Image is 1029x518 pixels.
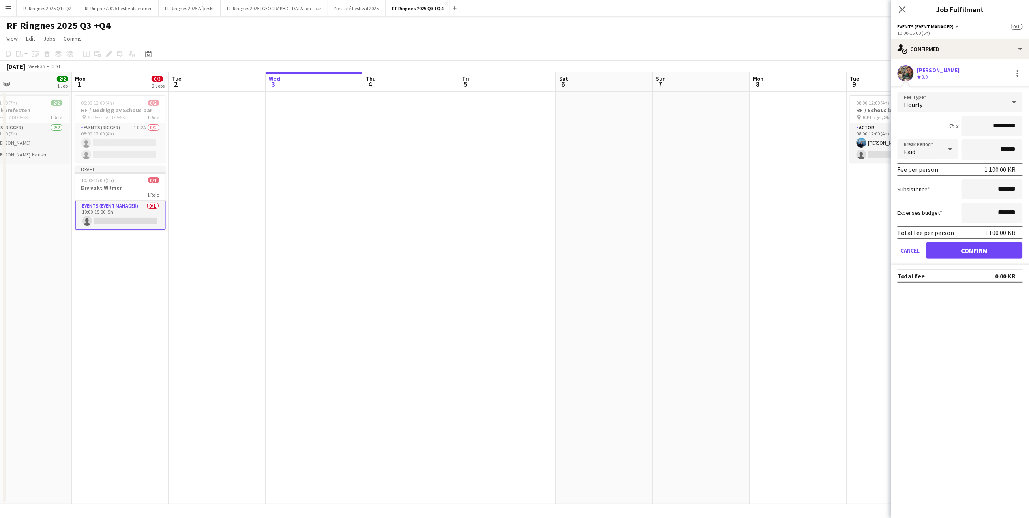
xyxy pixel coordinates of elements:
[850,95,941,163] app-job-card: 08:00-12:00 (4h)1/2RF / Schous bar på BLÅ JCP Lager/Økern/BLÅ1 RoleActor3A1/208:00-12:00 (4h)[PER...
[60,33,85,44] a: Comms
[78,0,159,16] button: RF Ringnes 2025 Festivalsommer
[6,35,18,42] span: View
[269,75,280,82] span: Wed
[985,229,1016,237] div: 1 100.00 KR
[171,79,181,89] span: 2
[75,95,166,163] app-job-card: 08:00-12:00 (4h)0/2RF / Nedrigg av Schous bar [STREET_ADDRESS]1 RoleEvents (Rigger)1I2A0/208:00-1...
[898,186,930,193] label: Subsistence
[752,79,764,89] span: 8
[159,0,221,16] button: RF Ringnes 2025 Afterski
[57,76,68,82] span: 2/2
[43,35,56,42] span: Jobs
[26,35,35,42] span: Edit
[891,4,1029,15] h3: Job Fulfilment
[364,79,376,89] span: 4
[23,33,39,44] a: Edit
[904,148,916,156] span: Paid
[75,166,166,172] div: Draft
[560,75,568,82] span: Sat
[898,24,954,30] span: Events (Event Manager)
[221,0,328,16] button: RF Ringnes 2025 [GEOGRAPHIC_DATA] on-tour
[850,75,860,82] span: Tue
[64,35,82,42] span: Comms
[6,62,25,71] div: [DATE]
[152,83,165,89] div: 2 Jobs
[922,74,928,80] span: 3.9
[898,24,960,30] button: Events (Event Manager)
[75,166,166,230] app-job-card: Draft10:00-15:00 (5h)0/1Div vakt Wilmer1 RoleEvents (Event Manager)0/110:00-15:00 (5h)
[51,100,62,106] span: 2/2
[849,79,860,89] span: 9
[75,201,166,230] app-card-role: Events (Event Manager)0/110:00-15:00 (5h)
[463,75,469,82] span: Fri
[904,101,923,109] span: Hourly
[57,83,68,89] div: 1 Job
[87,114,127,120] span: [STREET_ADDRESS]
[461,79,469,89] span: 5
[949,122,958,130] div: 5h x
[850,123,941,163] app-card-role: Actor3A1/208:00-12:00 (4h)[PERSON_NAME]
[17,0,78,16] button: RF Ringnes 2025 Q1+Q2
[985,165,1016,173] div: 1 100.00 KR
[81,177,114,183] span: 10:00-15:00 (5h)
[75,184,166,191] h3: Div vakt Wilmer
[148,114,159,120] span: 1 Role
[50,63,61,69] div: CEST
[75,75,86,82] span: Mon
[152,76,163,82] span: 0/3
[656,75,666,82] span: Sun
[898,229,954,237] div: Total fee per person
[366,75,376,82] span: Thu
[40,33,59,44] a: Jobs
[6,19,111,32] h1: RF Ringnes 2025 Q3 +Q4
[917,66,960,74] div: [PERSON_NAME]
[850,107,941,114] h3: RF / Schous bar på BLÅ
[51,114,62,120] span: 1 Role
[898,165,939,173] div: Fee per person
[75,107,166,114] h3: RF / Nedrigg av Schous bar
[268,79,280,89] span: 3
[75,123,166,163] app-card-role: Events (Rigger)1I2A0/208:00-12:00 (4h)
[81,100,114,106] span: 08:00-12:00 (4h)
[926,242,1023,259] button: Confirm
[995,272,1016,280] div: 0.00 KR
[898,30,1023,36] div: 10:00-15:00 (5h)
[148,192,159,198] span: 1 Role
[898,242,923,259] button: Cancel
[862,114,906,120] span: JCP Lager/Økern/BLÅ
[558,79,568,89] span: 6
[3,33,21,44] a: View
[898,209,943,216] label: Expenses budget
[753,75,764,82] span: Mon
[74,79,86,89] span: 1
[857,100,890,106] span: 08:00-12:00 (4h)
[27,63,47,69] span: Week 35
[328,0,386,16] button: Nescafé Festival 2025
[172,75,181,82] span: Tue
[148,177,159,183] span: 0/1
[386,0,450,16] button: RF Ringnes 2025 Q3 +Q4
[891,39,1029,59] div: Confirmed
[1011,24,1023,30] span: 0/1
[148,100,159,106] span: 0/2
[898,272,925,280] div: Total fee
[655,79,666,89] span: 7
